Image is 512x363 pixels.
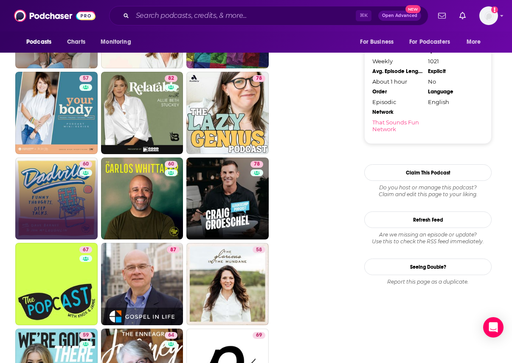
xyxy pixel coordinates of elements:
[479,6,498,25] img: User Profile
[372,98,422,105] div: Episodic
[83,74,89,83] span: 57
[101,158,183,240] a: 60
[62,34,90,50] a: Charts
[428,98,478,105] div: English
[372,68,422,75] div: Avg. Episode Length
[79,332,92,339] a: 59
[67,36,85,48] span: Charts
[26,36,51,48] span: Podcasts
[364,184,492,191] span: Do you host or manage this podcast?
[491,6,498,13] svg: Add a profile image
[15,158,98,240] a: 60
[170,246,176,254] span: 87
[479,6,498,25] button: Show profile menu
[167,246,180,253] a: 87
[253,246,265,253] a: 58
[101,243,183,325] a: 87
[168,331,174,340] span: 64
[372,88,422,95] div: Order
[15,72,98,154] a: 57
[479,6,498,25] span: Logged in as shcarlos
[20,34,62,50] button: open menu
[256,246,262,254] span: 58
[256,331,262,340] span: 69
[101,72,183,154] a: 82
[165,161,177,168] a: 60
[356,10,371,21] span: ⌘ K
[256,74,262,83] span: 78
[378,11,421,21] button: Open AdvancedNew
[456,8,469,23] a: Show notifications dropdown
[467,36,481,48] span: More
[428,88,478,95] div: Language
[15,243,98,325] a: 67
[168,74,174,83] span: 82
[372,109,422,115] div: Network
[186,158,269,240] a: 78
[186,72,269,154] a: 78
[461,34,492,50] button: open menu
[95,34,142,50] button: open menu
[364,231,492,245] div: Are we missing an episode or update? Use this to check the RSS feed immediately.
[409,36,450,48] span: For Podcasters
[186,243,269,325] a: 58
[435,8,449,23] a: Show notifications dropdown
[428,58,478,65] div: 1021
[79,75,92,82] a: 57
[83,246,89,254] span: 67
[109,6,428,25] div: Search podcasts, credits, & more...
[132,9,356,23] input: Search podcasts, credits, & more...
[354,34,404,50] button: open menu
[428,78,478,85] div: No
[254,160,260,169] span: 78
[372,119,422,132] a: That Sounds Fun Network
[364,184,492,198] div: Claim and edit this page to your liking.
[404,34,462,50] button: open menu
[165,75,177,82] a: 82
[382,14,417,18] span: Open Advanced
[79,246,92,253] a: 67
[372,58,422,65] div: Weekly
[253,332,265,339] a: 69
[250,161,263,168] a: 78
[253,75,265,82] a: 78
[83,160,89,169] span: 60
[79,161,92,168] a: 60
[405,5,421,13] span: New
[14,8,96,24] img: Podchaser - Follow, Share and Rate Podcasts
[360,36,394,48] span: For Business
[364,164,492,181] button: Claim This Podcast
[372,78,422,85] div: About 1 hour
[428,68,478,75] div: Explicit
[364,211,492,228] button: Refresh Feed
[83,331,89,340] span: 59
[101,36,131,48] span: Monitoring
[364,279,492,285] div: Report this page as a duplicate.
[168,160,174,169] span: 60
[483,317,504,338] div: Open Intercom Messenger
[364,259,492,275] a: Seeing Double?
[165,332,177,339] a: 64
